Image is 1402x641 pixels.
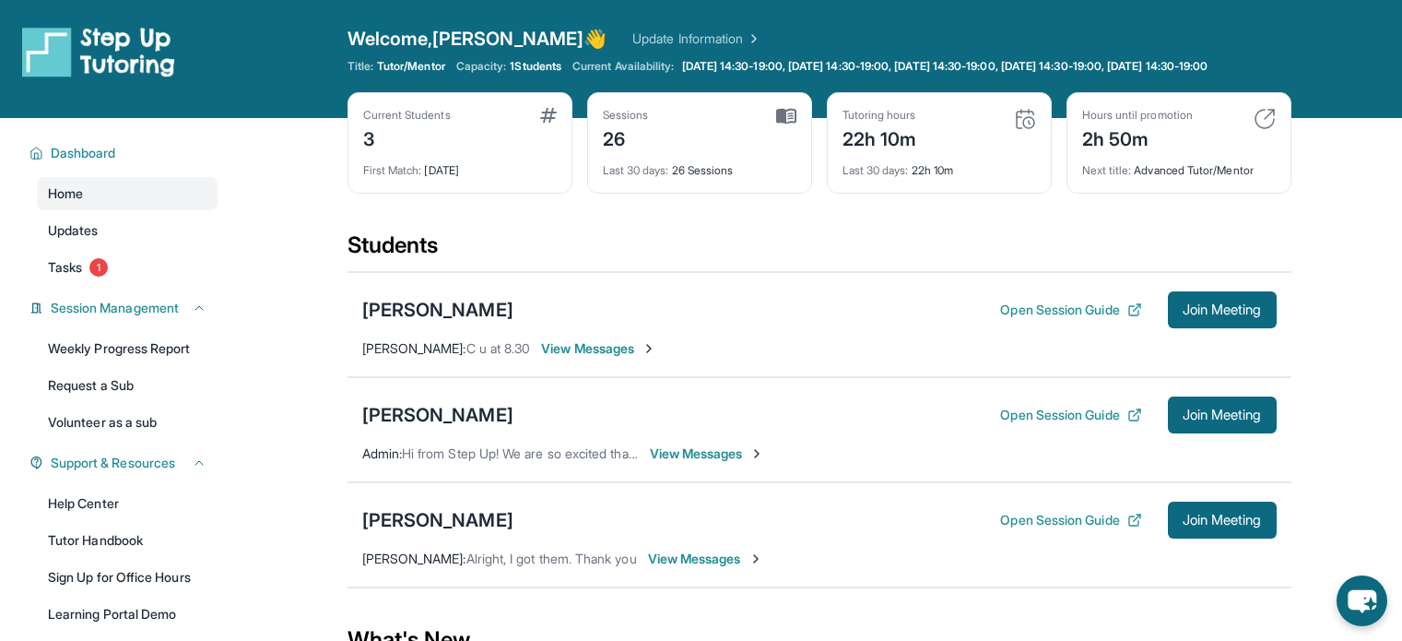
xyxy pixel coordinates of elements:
img: card [540,108,557,123]
span: Join Meeting [1183,410,1262,421]
span: Session Management [51,299,179,317]
span: Join Meeting [1183,515,1262,526]
span: Current Availability: [572,59,674,74]
span: Alright, I got them. Thank you [466,551,637,566]
span: 1 Students [510,59,561,74]
span: Title: [348,59,373,74]
div: 2h 50m [1082,123,1193,152]
div: [PERSON_NAME] [362,402,513,428]
div: 26 [603,123,649,152]
button: Join Meeting [1168,291,1277,328]
span: Tasks [48,258,82,277]
div: [PERSON_NAME] [362,507,513,533]
div: [DATE] [363,152,557,178]
img: Chevron Right [743,30,761,48]
button: Dashboard [43,144,206,162]
span: View Messages [650,445,765,463]
div: [PERSON_NAME] [362,297,513,323]
span: Next title : [1082,163,1132,177]
span: Admin : [362,445,402,461]
span: Tutor/Mentor [377,59,445,74]
span: Capacity: [456,59,507,74]
div: 22h 10m [842,152,1036,178]
div: Sessions [603,108,649,123]
button: Open Session Guide [1000,406,1141,424]
span: [DATE] 14:30-19:00, [DATE] 14:30-19:00, [DATE] 14:30-19:00, [DATE] 14:30-19:00, [DATE] 14:30-19:00 [682,59,1208,74]
a: Request a Sub [37,369,218,402]
span: Welcome, [PERSON_NAME] 👋 [348,26,607,52]
span: [PERSON_NAME] : [362,551,466,566]
span: 1 [89,258,108,277]
img: logo [22,26,175,77]
div: Current Students [363,108,451,123]
span: [PERSON_NAME] : [362,340,466,356]
span: Last 30 days : [842,163,909,177]
a: Updates [37,214,218,247]
img: Chevron-Right [749,446,764,461]
a: Sign Up for Office Hours [37,561,218,594]
span: View Messages [648,550,763,568]
div: Tutoring hours [842,108,917,123]
button: Session Management [43,299,206,317]
img: card [1254,108,1276,130]
button: Support & Resources [43,454,206,472]
button: Join Meeting [1168,397,1277,433]
a: [DATE] 14:30-19:00, [DATE] 14:30-19:00, [DATE] 14:30-19:00, [DATE] 14:30-19:00, [DATE] 14:30-19:00 [678,59,1212,74]
a: Tasks1 [37,251,218,284]
span: Last 30 days : [603,163,669,177]
span: View Messages [541,339,656,358]
a: Learning Portal Demo [37,598,218,631]
button: Open Session Guide [1000,511,1141,529]
img: card [776,108,796,125]
img: Chevron-Right [748,552,763,566]
span: Support & Resources [51,454,175,472]
a: Weekly Progress Report [37,332,218,365]
span: Updates [48,221,99,240]
div: 26 Sessions [603,152,796,178]
img: Chevron-Right [642,341,656,356]
button: chat-button [1337,576,1387,626]
span: First Match : [363,163,422,177]
span: Home [48,184,83,203]
span: Dashboard [51,144,116,162]
a: Home [37,177,218,210]
div: 22h 10m [842,123,917,152]
div: Students [348,231,1291,271]
div: Advanced Tutor/Mentor [1082,152,1276,178]
a: Update Information [632,30,761,48]
a: Volunteer as a sub [37,406,218,439]
a: Tutor Handbook [37,524,218,557]
div: 3 [363,123,451,152]
button: Open Session Guide [1000,301,1141,319]
a: Help Center [37,487,218,520]
span: Join Meeting [1183,304,1262,315]
span: C u at 8.30 [466,340,531,356]
img: card [1014,108,1036,130]
button: Join Meeting [1168,502,1277,539]
div: Hours until promotion [1082,108,1193,123]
